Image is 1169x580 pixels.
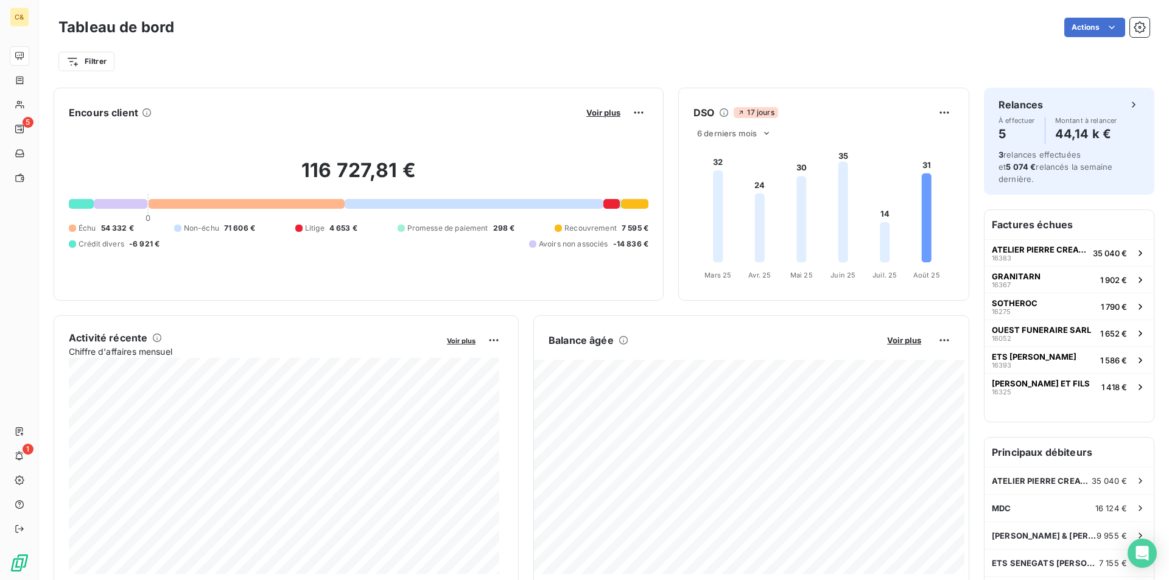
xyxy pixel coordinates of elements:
[992,558,1099,568] span: ETS SENEGATS [PERSON_NAME] ET FILS
[999,150,1003,159] span: 3
[586,108,620,117] span: Voir plus
[1055,117,1117,124] span: Montant à relancer
[23,117,33,128] span: 5
[329,223,357,234] span: 4 653 €
[58,16,174,38] h3: Tableau de bord
[443,335,479,346] button: Voir plus
[305,223,325,234] span: Litige
[1100,275,1127,285] span: 1 902 €
[883,335,925,346] button: Voir plus
[992,531,1097,540] span: [PERSON_NAME] & [PERSON_NAME]
[613,239,648,250] span: -14 836 €
[10,7,29,27] div: C&
[790,271,813,279] tspan: Mai 25
[69,105,138,120] h6: Encours client
[1097,531,1127,540] span: 9 955 €
[1101,302,1127,312] span: 1 790 €
[1092,476,1127,486] span: 35 040 €
[407,223,488,234] span: Promesse de paiement
[985,293,1154,320] button: SOTHEROC162751 790 €
[999,97,1043,112] h6: Relances
[704,271,731,279] tspan: Mars 25
[69,345,438,358] span: Chiffre d'affaires mensuel
[992,388,1011,396] span: 16325
[830,271,855,279] tspan: Juin 25
[992,335,1011,342] span: 16052
[992,271,1041,281] span: GRANITARN
[992,298,1037,308] span: SOTHEROC
[913,271,940,279] tspan: Août 25
[447,337,476,345] span: Voir plus
[992,352,1076,362] span: ETS [PERSON_NAME]
[184,223,219,234] span: Non-échu
[69,158,648,195] h2: 116 727,81 €
[146,213,150,223] span: 0
[999,124,1035,144] h4: 5
[985,320,1154,346] button: OUEST FUNERAIRE SARL160521 652 €
[697,128,757,138] span: 6 derniers mois
[1100,355,1127,365] span: 1 586 €
[992,245,1088,254] span: ATELIER PIERRE CREATIVE
[992,379,1090,388] span: [PERSON_NAME] ET FILS
[10,553,29,573] img: Logo LeanPay
[583,107,624,118] button: Voir plus
[985,210,1154,239] h6: Factures échues
[129,239,160,250] span: -6 921 €
[79,239,124,250] span: Crédit divers
[992,503,1011,513] span: MDC
[1064,18,1125,37] button: Actions
[79,223,96,234] span: Échu
[493,223,515,234] span: 298 €
[69,330,147,345] h6: Activité récente
[564,223,617,234] span: Recouvrement
[1006,162,1036,172] span: 5 074 €
[1101,382,1127,392] span: 1 418 €
[985,346,1154,373] button: ETS [PERSON_NAME]163931 586 €
[992,308,1011,315] span: 16275
[985,438,1154,467] h6: Principaux débiteurs
[985,239,1154,266] button: ATELIER PIERRE CREATIVE1638335 040 €
[224,223,255,234] span: 71 606 €
[1095,503,1127,513] span: 16 124 €
[992,476,1092,486] span: ATELIER PIERRE CREATIVE
[1100,329,1127,338] span: 1 652 €
[999,150,1112,184] span: relances effectuées et relancés la semaine dernière.
[734,107,778,118] span: 17 jours
[1055,124,1117,144] h4: 44,14 k €
[10,119,29,139] a: 5
[1099,558,1127,568] span: 7 155 €
[887,335,921,345] span: Voir plus
[985,266,1154,293] button: GRANITARN163671 902 €
[23,444,33,455] span: 1
[985,373,1154,400] button: [PERSON_NAME] ET FILS163251 418 €
[992,325,1091,335] span: OUEST FUNERAIRE SARL
[992,281,1011,288] span: 16367
[748,271,771,279] tspan: Avr. 25
[872,271,897,279] tspan: Juil. 25
[1128,539,1157,568] div: Open Intercom Messenger
[999,117,1035,124] span: À effectuer
[622,223,648,234] span: 7 595 €
[58,52,114,71] button: Filtrer
[549,333,614,348] h6: Balance âgée
[992,362,1011,369] span: 16393
[539,239,608,250] span: Avoirs non associés
[101,223,134,234] span: 54 332 €
[992,254,1011,262] span: 16383
[693,105,714,120] h6: DSO
[1093,248,1127,258] span: 35 040 €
